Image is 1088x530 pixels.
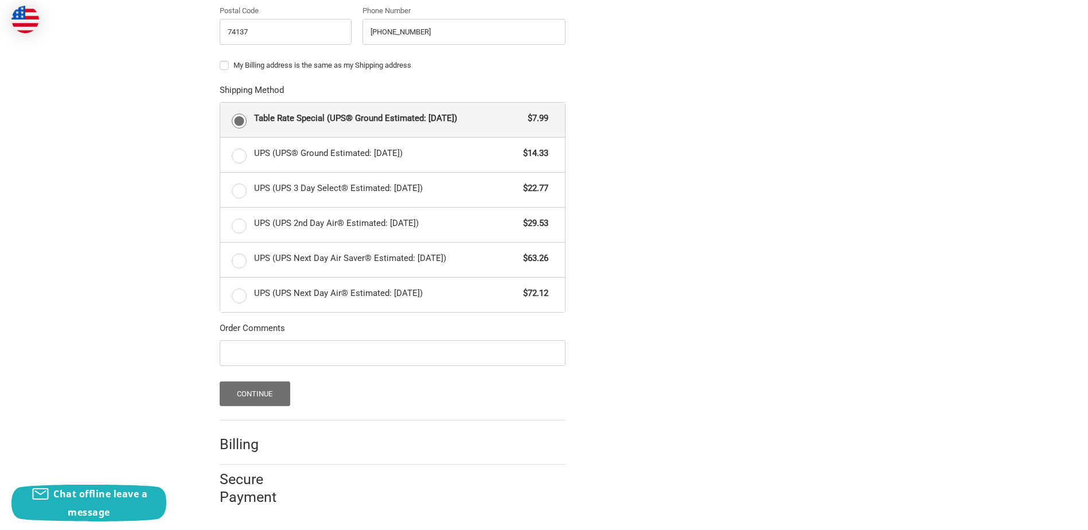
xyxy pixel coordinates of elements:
[220,470,297,506] h2: Secure Payment
[254,147,518,160] span: UPS (UPS® Ground Estimated: [DATE])
[522,112,548,125] span: $7.99
[220,435,287,453] h2: Billing
[517,287,548,300] span: $72.12
[517,217,548,230] span: $29.53
[11,485,166,521] button: Chat offline leave a message
[220,61,566,70] label: My Billing address is the same as my Shipping address
[53,488,147,519] span: Chat offline leave a message
[220,322,285,340] legend: Order Comments
[254,217,518,230] span: UPS (UPS 2nd Day Air® Estimated: [DATE])
[254,112,522,125] span: Table Rate Special (UPS® Ground Estimated: [DATE])
[362,5,566,17] label: Phone Number
[254,182,518,195] span: UPS (UPS 3 Day Select® Estimated: [DATE])
[517,182,548,195] span: $22.77
[11,6,39,33] img: duty and tax information for United States
[517,147,548,160] span: $14.33
[517,252,548,265] span: $63.26
[254,287,518,300] span: UPS (UPS Next Day Air® Estimated: [DATE])
[220,5,352,17] label: Postal Code
[220,381,290,406] button: Continue
[220,84,284,102] legend: Shipping Method
[254,252,518,265] span: UPS (UPS Next Day Air Saver® Estimated: [DATE])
